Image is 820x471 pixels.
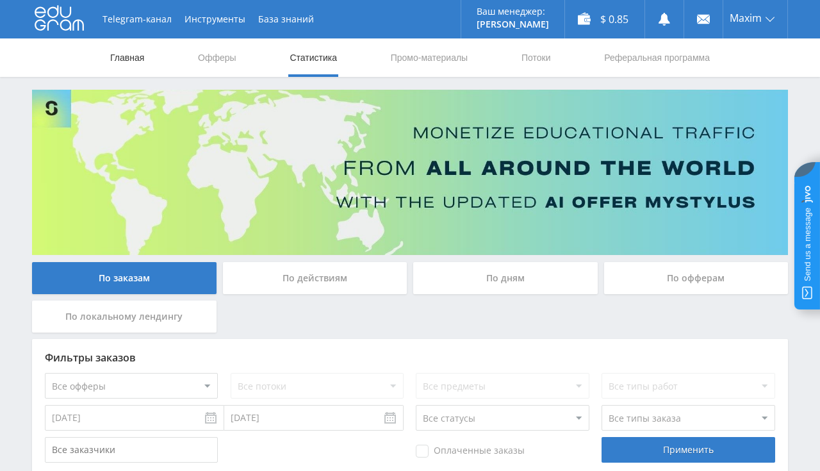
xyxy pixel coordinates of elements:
img: Banner [32,90,788,255]
a: Реферальная программа [603,38,711,77]
a: Офферы [197,38,238,77]
div: По локальному лендингу [32,301,217,333]
input: Все заказчики [45,437,218,463]
a: Потоки [520,38,552,77]
div: По дням [413,262,598,294]
div: Фильтры заказов [45,352,775,363]
a: Статистика [288,38,338,77]
span: Оплаченные заказы [416,445,525,458]
a: Промо-материалы [389,38,469,77]
div: По заказам [32,262,217,294]
a: Главная [109,38,145,77]
p: [PERSON_NAME] [477,19,549,29]
span: Maxim [730,13,762,23]
div: По офферам [604,262,789,294]
div: По действиям [223,262,407,294]
p: Ваш менеджер: [477,6,549,17]
div: Применить [602,437,775,463]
